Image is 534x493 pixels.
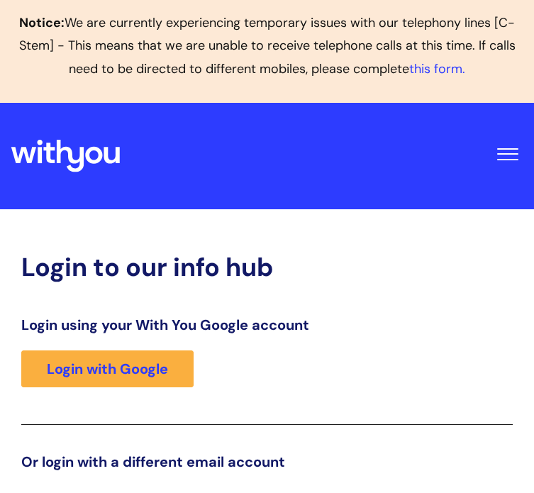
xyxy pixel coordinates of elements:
button: Toggle Navigation [491,128,523,172]
b: Notice: [19,14,65,31]
a: Login with Google [21,350,194,387]
p: We are currently experiencing temporary issues with our telephony lines [C-Stem] - This means tha... [11,11,523,80]
h3: Login using your With You Google account [21,316,513,333]
h3: Or login with a different email account [21,453,513,470]
a: this form. [409,60,465,77]
h2: Login to our info hub [21,252,513,282]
